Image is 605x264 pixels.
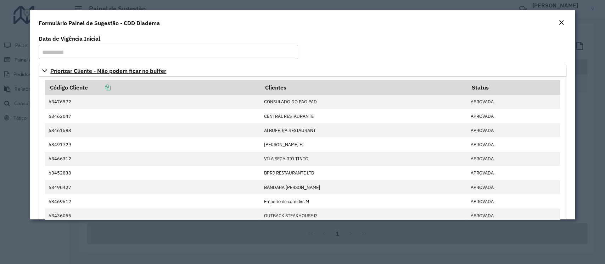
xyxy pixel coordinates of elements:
[559,20,564,25] em: Fechar
[467,208,560,223] td: APROVADA
[45,80,260,95] th: Código Cliente
[556,18,566,28] button: Close
[260,166,467,180] td: BPRJ RESTAURANTE LTD
[39,19,160,27] h4: Formulário Painel de Sugestão - CDD Diadema
[50,68,166,74] span: Priorizar Cliente - Não podem ficar no buffer
[260,123,467,137] td: ALBUFEIRA RESTAURANT
[260,137,467,151] td: [PERSON_NAME] FI
[467,166,560,180] td: APROVADA
[467,137,560,151] td: APROVADA
[467,152,560,166] td: APROVADA
[260,208,467,223] td: OUTBACK STEAKHOUSE R
[260,180,467,194] td: BANDARA [PERSON_NAME]
[45,180,260,194] td: 63490427
[260,152,467,166] td: VILA SECA RIO TINTO
[260,109,467,123] td: CENTRAL RESTAURANTE
[45,152,260,166] td: 63466312
[260,95,467,109] td: CONSULADO DO PAO PAD
[467,109,560,123] td: APROVADA
[39,34,100,43] label: Data de Vigência Inicial
[467,95,560,109] td: APROVADA
[88,84,111,91] a: Copiar
[45,123,260,137] td: 63461583
[45,109,260,123] td: 63462047
[467,123,560,137] td: APROVADA
[467,180,560,194] td: APROVADA
[45,208,260,223] td: 63436055
[45,95,260,109] td: 63476572
[45,194,260,208] td: 63469512
[467,80,560,95] th: Status
[45,166,260,180] td: 63452838
[467,194,560,208] td: APROVADA
[260,194,467,208] td: Emporio de comidas M
[260,80,467,95] th: Clientes
[45,137,260,151] td: 63491729
[39,65,566,77] a: Priorizar Cliente - Não podem ficar no buffer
